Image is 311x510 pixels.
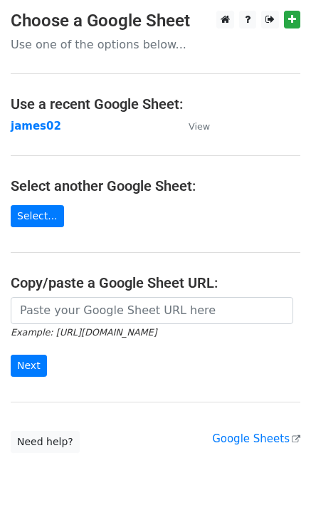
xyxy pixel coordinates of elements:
[11,297,293,324] input: Paste your Google Sheet URL here
[11,355,47,377] input: Next
[212,432,300,445] a: Google Sheets
[11,11,300,31] h3: Choose a Google Sheet
[11,95,300,113] h4: Use a recent Google Sheet:
[11,327,157,338] small: Example: [URL][DOMAIN_NAME]
[189,121,210,132] small: View
[11,205,64,227] a: Select...
[11,177,300,194] h4: Select another Google Sheet:
[11,37,300,52] p: Use one of the options below...
[11,431,80,453] a: Need help?
[11,274,300,291] h4: Copy/paste a Google Sheet URL:
[174,120,210,132] a: View
[11,120,61,132] a: james02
